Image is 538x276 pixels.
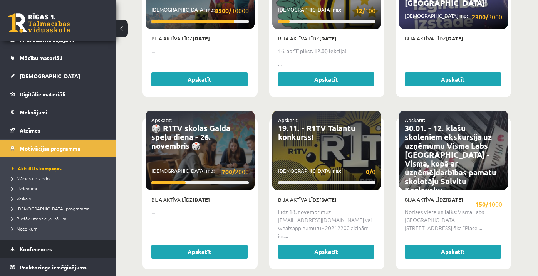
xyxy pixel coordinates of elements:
p: [DEMOGRAPHIC_DATA] mp: [151,6,249,15]
span: Motivācijas programma [20,145,80,152]
p: Bija aktīva līdz [405,196,502,204]
span: Noteikumi [12,226,39,232]
strong: 700/ [222,168,235,176]
a: 30.01. - 12. klašu skolēniem ekskursija uz uzņēmumu Visma Labs [GEOGRAPHIC_DATA] - Visma, kopā ar... [405,123,496,195]
a: Veikals [12,195,108,202]
p: Bija aktīva līdz [405,35,502,42]
a: Apskatīt [278,72,374,86]
span: 0 [366,167,375,177]
a: [DEMOGRAPHIC_DATA] [10,67,106,85]
a: Apskatīt [151,245,248,259]
a: Apskatīt [405,72,501,86]
span: 100 [355,6,375,15]
a: Uzdevumi [12,185,108,192]
a: Konferences [10,240,106,258]
strong: Norises vieta un laiks [405,208,456,215]
p: Bija aktīva līdz [151,196,249,204]
strong: 12/ [355,7,365,15]
strong: Līdz 18. novembrim [278,208,325,215]
p: [DEMOGRAPHIC_DATA] mp: [278,6,375,15]
a: Apskatīt [405,245,501,259]
p: : Visma Labs [GEOGRAPHIC_DATA], [STREET_ADDRESS] ēka "Place ... [405,208,502,232]
span: [DEMOGRAPHIC_DATA] programma [12,205,89,212]
p: [DEMOGRAPHIC_DATA] mp: [278,167,375,177]
strong: 150/ [475,200,488,208]
strong: [DATE] [319,196,337,203]
a: Apskatīt: [151,117,172,123]
span: Mācību materiāli [20,54,62,61]
strong: 8500/ [215,7,231,15]
span: Veikals [12,195,31,202]
a: Mācies un ziedo [12,175,108,182]
a: Rīgas 1. Tālmācības vidusskola [8,13,70,33]
p: Bija aktīva līdz [278,35,375,42]
a: 🎲 R1TV skolas Galda spēļu diena - 26. novembris 🎲 [151,123,230,151]
a: [DEMOGRAPHIC_DATA] programma [12,205,108,212]
a: Maksājumi [10,103,106,121]
span: Uzdevumi [12,185,37,192]
strong: [DATE] [446,35,463,42]
span: Atzīmes [20,127,40,134]
strong: [DATE] [193,35,210,42]
span: 2000 [222,167,249,177]
p: uz [EMAIL_ADDRESS][DOMAIN_NAME] vai whatsapp numuru - 20212200 aicinām ies... [278,208,375,240]
a: Proktoringa izmēģinājums [10,258,106,276]
strong: [DATE] [446,196,463,203]
p: ... [151,47,249,55]
strong: 0/ [366,168,372,176]
span: Biežāk uzdotie jautājumi [12,215,67,222]
span: Digitālie materiāli [20,91,65,98]
a: Aktuālās kampaņas [12,165,108,172]
a: Digitālie materiāli [10,85,106,103]
strong: 2300/ [472,13,488,21]
a: Atzīmes [10,121,106,139]
p: [DEMOGRAPHIC_DATA] mp: [405,199,502,209]
a: Apskatīt: [278,117,298,123]
span: Konferences [20,246,52,252]
p: Bija aktīva līdz [151,35,249,42]
span: 1000 [475,199,502,209]
p: Bija aktīva līdz [278,196,375,204]
p: [DEMOGRAPHIC_DATA] mp: [405,12,502,22]
legend: Maksājumi [20,103,106,121]
span: [DEMOGRAPHIC_DATA] [20,72,80,79]
a: Motivācijas programma [10,140,106,157]
span: Aktuālās kampaņas [12,165,62,172]
a: Noteikumi [12,225,108,232]
strong: [DATE] [319,35,337,42]
span: Mācies un ziedo [12,175,50,182]
a: Mācību materiāli [10,49,106,67]
span: 10000 [215,6,249,15]
p: [DEMOGRAPHIC_DATA] mp: [151,167,249,177]
a: 19.11. - R1TV Talantu konkurss! [278,123,355,142]
p: ... [151,208,249,216]
p: ... [278,60,375,68]
strong: 16. aprīlī plkst. 12.00 lekcija! [278,47,346,54]
a: Biežāk uzdotie jautājumi [12,215,108,222]
span: Proktoringa izmēģinājums [20,264,87,271]
span: 3000 [472,12,502,22]
a: Apskatīt [278,245,374,259]
a: Apskatīt [151,72,248,86]
a: Apskatīt: [405,117,425,123]
strong: [DATE] [193,196,210,203]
